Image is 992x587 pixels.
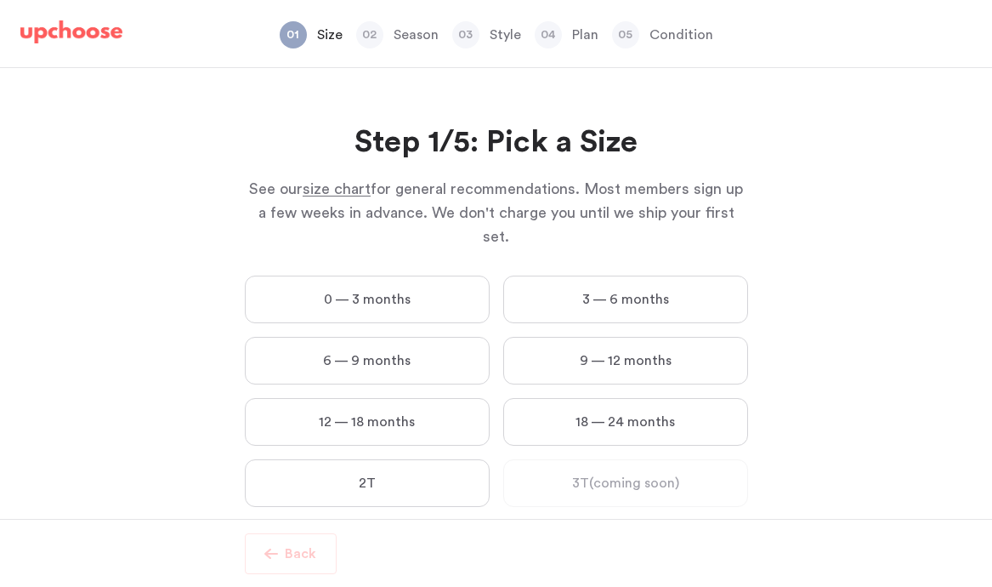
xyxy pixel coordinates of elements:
[490,25,521,45] p: Style
[356,21,383,48] span: 02
[572,25,598,45] p: Plan
[503,276,748,323] label: 3 — 6 months
[20,20,122,44] img: UpChoose
[245,276,490,323] label: 0 — 3 months
[245,533,337,574] button: Back
[245,177,748,248] p: See our for general recommendations. Most members sign up a few weeks in advance. We don't charge...
[503,337,748,385] label: 9 — 12 months
[503,459,748,507] label: 3T (coming soon)
[612,21,639,48] span: 05
[503,398,748,446] label: 18 — 24 months
[20,20,122,52] a: UpChoose
[317,25,343,45] p: Size
[245,459,490,507] label: 2T
[649,25,713,45] p: Condition
[245,123,748,163] h2: Step 1/5: Pick a Size
[452,21,479,48] span: 03
[280,21,307,48] span: 01
[245,337,490,385] label: 6 — 9 months
[245,398,490,446] label: 12 — 18 months
[285,544,316,564] p: Back
[303,181,371,197] span: size chart
[394,25,439,45] p: Season
[535,21,562,48] span: 04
